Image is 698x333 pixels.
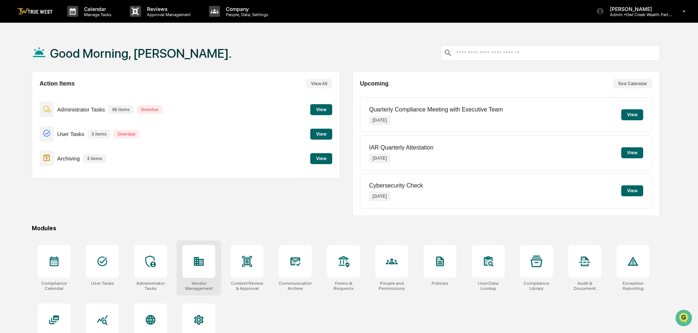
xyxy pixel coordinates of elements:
[306,79,332,88] button: View All
[369,154,390,163] p: [DATE]
[52,181,88,187] a: Powered byPylon
[39,80,75,87] h2: Action Items
[23,119,59,125] span: [PERSON_NAME]
[231,281,263,291] div: Content Review & Approval
[50,46,232,61] h1: Good Morning, [PERSON_NAME].
[15,150,47,157] span: Preclearance
[220,12,272,17] p: People, Data, Settings
[91,281,114,286] div: User Tasks
[38,281,71,291] div: Compliance Calendar
[675,309,694,329] iframe: Open customer support
[327,281,360,291] div: Forms & Requests
[33,63,100,69] div: We're available if you need us!
[369,106,503,113] p: Quarterly Compliance Meeting with Executive Team
[57,131,84,137] p: User Tasks
[134,281,167,291] div: Administrator Tasks
[15,163,46,171] span: Data Lookup
[604,6,672,12] p: [PERSON_NAME]
[7,56,20,69] img: 1746055101610-c473b297-6a78-478c-a979-82029cc54cd1
[279,281,312,291] div: Communications Archive
[310,106,332,113] a: View
[7,81,49,87] div: Past conversations
[53,150,59,156] div: 🗄️
[4,160,49,174] a: 🔎Data Lookup
[360,80,388,87] h2: Upcoming
[61,119,63,125] span: •
[18,8,53,15] img: logo
[50,147,94,160] a: 🗄️Attestations
[617,281,649,291] div: Exception Reporting
[520,281,553,291] div: Compliance Library
[369,192,390,201] p: [DATE]
[60,150,91,157] span: Attestations
[369,182,423,189] p: Cybersecurity Check
[472,281,505,291] div: User Data Lookup
[621,185,643,196] button: View
[109,106,133,114] p: 68 items
[23,99,59,105] span: [PERSON_NAME]
[310,153,332,164] button: View
[310,129,332,140] button: View
[7,15,133,27] p: How can we help?
[375,281,408,291] div: People and Permissions
[4,147,50,160] a: 🖐️Preclearance
[124,58,133,67] button: Start new chat
[141,6,194,12] p: Reviews
[604,12,672,17] p: Admin • Owl Creek Wealth Partners
[369,144,433,151] p: IAR Quarterly Attestation
[220,6,272,12] p: Company
[310,155,332,162] a: View
[7,112,19,124] img: Tammy Steffen
[83,155,106,163] p: 4 items
[114,130,139,138] p: Overdue
[137,106,162,114] p: Overdue
[88,130,110,138] p: 3 items
[613,79,652,88] button: See Calendar
[310,104,332,115] button: View
[57,106,105,113] p: Administrator Tasks
[73,181,88,187] span: Pylon
[78,6,115,12] p: Calendar
[310,130,332,137] a: View
[7,150,13,156] div: 🖐️
[57,155,80,162] p: Archiving
[182,281,215,291] div: Vendor Management
[65,99,80,105] span: [DATE]
[61,99,63,105] span: •
[113,80,133,88] button: See all
[7,92,19,104] img: Tammy Steffen
[33,56,120,63] div: Start new chat
[32,225,660,232] div: Modules
[141,12,194,17] p: Approval Management
[621,147,643,158] button: View
[568,281,601,291] div: Audit & Document Logs
[7,164,13,170] div: 🔎
[621,109,643,120] button: View
[369,116,390,125] p: [DATE]
[15,56,29,69] img: 8933085812038_c878075ebb4cc5468115_72.jpg
[432,281,448,286] div: Policies
[78,12,115,17] p: Manage Tasks
[65,119,80,125] span: [DATE]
